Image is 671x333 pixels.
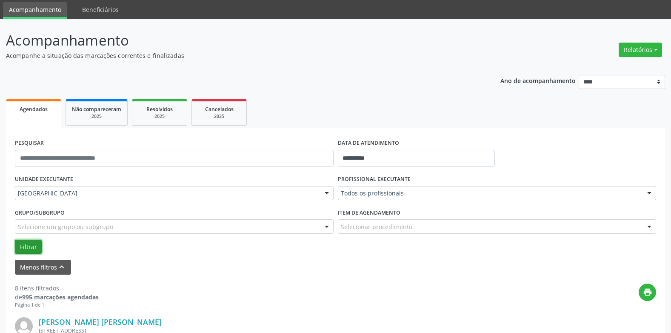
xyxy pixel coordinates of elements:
span: [GEOGRAPHIC_DATA] [18,189,316,198]
button: print [639,284,656,301]
div: Página 1 de 1 [15,301,99,309]
span: Todos os profissionais [341,189,639,198]
label: Item de agendamento [338,206,400,219]
span: Cancelados [205,106,234,113]
div: 2025 [138,113,181,120]
label: PROFISSIONAL EXECUTANTE [338,173,411,186]
p: Acompanhe a situação das marcações correntes e finalizadas [6,51,467,60]
i: keyboard_arrow_up [57,262,66,272]
button: Filtrar [15,240,42,254]
p: Acompanhamento [6,30,467,51]
label: Grupo/Subgrupo [15,206,65,219]
span: Agendados [20,106,48,113]
button: Relatórios [619,43,662,57]
i: print [643,287,652,297]
span: Selecionar procedimento [341,222,412,231]
div: 2025 [72,113,121,120]
label: DATA DE ATENDIMENTO [338,137,399,150]
div: de [15,293,99,301]
span: Selecione um grupo ou subgrupo [18,222,113,231]
strong: 995 marcações agendadas [22,293,99,301]
a: Beneficiários [76,2,125,17]
p: Ano de acompanhamento [500,75,576,86]
span: Não compareceram [72,106,121,113]
button: Menos filtroskeyboard_arrow_up [15,260,71,275]
div: 8 itens filtrados [15,284,99,293]
a: Acompanhamento [3,2,67,19]
div: 2025 [198,113,240,120]
label: UNIDADE EXECUTANTE [15,173,73,186]
label: PESQUISAR [15,137,44,150]
span: Resolvidos [146,106,173,113]
a: [PERSON_NAME] [PERSON_NAME] [39,317,162,327]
